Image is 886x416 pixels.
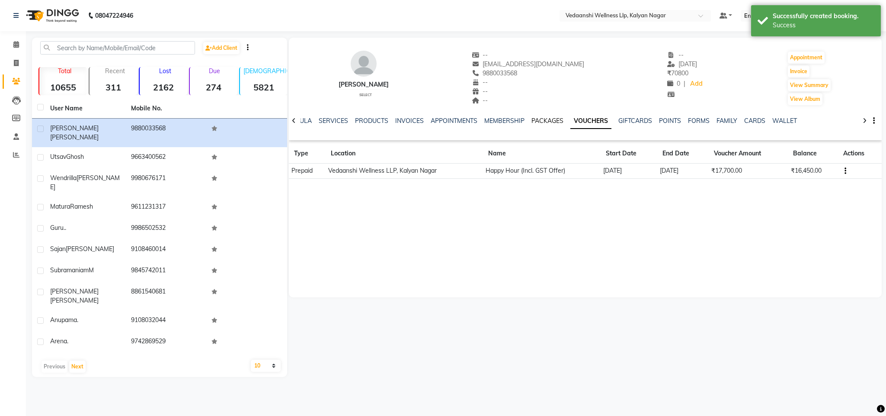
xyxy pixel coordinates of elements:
[667,51,684,59] span: --
[395,117,424,125] a: INVOICES
[351,51,377,77] img: avatar
[126,168,207,197] td: 9980676171
[355,117,388,125] a: PRODUCTS
[126,332,207,353] td: 9742869529
[50,224,64,232] span: Guru
[126,282,207,310] td: 8861540681
[243,67,288,75] p: [DEMOGRAPHIC_DATA]
[657,164,709,179] td: [DATE]
[667,60,697,68] span: [DATE]
[772,117,797,125] a: WALLET
[126,218,207,239] td: 9986502532
[64,224,66,232] span: ..
[689,78,704,90] a: Add
[67,337,68,345] span: .
[289,164,326,179] td: Prepaid
[50,337,67,345] span: Arena
[143,67,187,75] p: Lost
[483,164,601,179] td: Happy Hour (Incl. GST Offer)
[667,69,688,77] span: 70800
[43,67,87,75] p: Total
[472,51,488,59] span: --
[788,79,831,91] button: View Summary
[50,124,99,132] span: [PERSON_NAME]
[472,60,585,68] span: [EMAIL_ADDRESS][DOMAIN_NAME]
[192,67,237,75] p: Due
[89,266,94,274] span: M
[788,144,838,164] th: Balance
[126,147,207,168] td: 9663400562
[126,119,207,147] td: 9880033568
[50,174,120,191] span: [PERSON_NAME]
[50,316,77,324] span: Anupama
[788,93,822,105] button: View Album
[289,144,326,164] th: Type
[326,144,483,164] th: Location
[66,245,114,253] span: [PERSON_NAME]
[50,245,66,253] span: Sajan
[126,310,207,332] td: 9108032044
[684,79,685,88] span: |
[716,117,737,125] a: FAMILY
[50,153,66,161] span: Utsav
[744,117,765,125] a: CARDS
[472,78,488,86] span: --
[667,80,680,87] span: 0
[50,297,99,304] span: [PERSON_NAME]
[659,117,681,125] a: POINTS
[618,117,652,125] a: GIFTCARDS
[93,67,137,75] p: Recent
[50,266,89,274] span: Subramaniam
[788,65,809,77] button: Invoice
[483,144,601,164] th: Name
[190,82,237,93] strong: 274
[531,117,563,125] a: PACKAGES
[657,144,709,164] th: End Date
[773,21,874,30] div: Success
[431,117,477,125] a: APPOINTMENTS
[203,42,240,54] a: Add Client
[484,117,525,125] a: MEMBERSHIP
[339,80,389,89] div: [PERSON_NAME]
[126,99,207,119] th: Mobile No.
[570,113,611,129] a: VOUCHERS
[788,52,825,64] button: Appointment
[39,82,87,93] strong: 10655
[40,41,195,55] input: Search by Name/Mobile/Email/Code
[69,361,86,373] button: Next
[77,316,78,324] span: .
[472,69,518,77] span: 9880033568
[140,82,187,93] strong: 2162
[788,164,838,179] td: ₹16,450.00
[319,117,348,125] a: SERVICES
[359,93,372,97] span: Select
[688,117,710,125] a: FORMS
[50,133,99,141] span: [PERSON_NAME]
[126,239,207,261] td: 9108460014
[326,164,483,179] td: Vedaanshi Wellness LLP, Kalyan Nagar
[838,144,882,164] th: Actions
[472,97,488,104] span: --
[22,3,81,28] img: logo
[773,12,874,21] div: Successfully created booking.
[240,82,288,93] strong: 5821
[472,87,488,95] span: --
[50,174,77,182] span: Wendrilla
[601,144,657,164] th: Start Date
[601,164,657,179] td: [DATE]
[50,203,70,210] span: Matura
[90,82,137,93] strong: 311
[667,69,671,77] span: ₹
[709,164,788,179] td: ₹17,700.00
[50,287,99,295] span: [PERSON_NAME]
[709,144,788,164] th: Voucher Amount
[126,197,207,218] td: 9611231317
[126,261,207,282] td: 9845742011
[70,203,93,210] span: Ramesh
[45,99,126,119] th: User Name
[66,153,84,161] span: Ghosh
[95,3,133,28] b: 08047224946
